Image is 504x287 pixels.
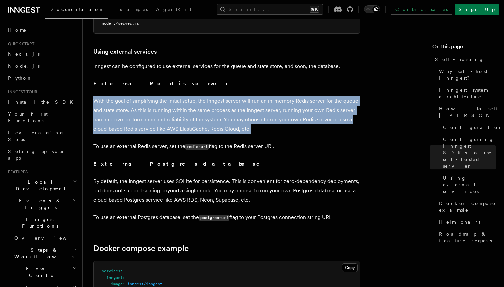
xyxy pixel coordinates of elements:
span: Self-hosting [435,56,484,63]
a: Python [5,72,78,84]
span: image [111,282,123,286]
span: Documentation [49,7,104,12]
span: Features [5,169,28,175]
span: inngest [106,275,123,280]
strong: External Postgres database [93,161,269,167]
span: Leveraging Steps [8,130,64,142]
span: Events & Triggers [5,197,73,211]
a: Configuration [440,121,496,133]
span: Configuring Inngest SDKs to use self-hosted server [443,136,496,169]
p: Inngest can be configured to use external services for the queue and state store, and soon, the d... [93,62,360,71]
a: Roadmap & feature requests [436,228,496,247]
span: Steps & Workflows [12,247,74,260]
a: Why self-host Inngest? [436,65,496,84]
a: Next.js [5,48,78,60]
a: AgentKit [152,2,195,18]
span: Install the SDK [8,99,77,105]
span: AgentKit [156,7,191,12]
a: Node.js [5,60,78,72]
kbd: ⌘K [310,6,319,13]
span: Why self-host Inngest? [439,68,496,81]
code: redis-uri [185,144,209,150]
span: : [120,269,123,273]
span: Python [8,75,32,81]
a: Contact sales [391,4,452,15]
h4: On this page [432,43,496,53]
a: Overview [12,232,78,244]
a: Examples [108,2,152,18]
a: Configuring Inngest SDKs to use self-hosted server [440,133,496,172]
a: Setting up your app [5,145,78,164]
strong: External Redis server [93,80,228,87]
p: To use an external Redis server, set the flag to the Redis server URI. [93,142,360,151]
code: postgres-uri [199,215,229,221]
button: Inngest Functions [5,213,78,232]
a: Docker compose example [436,197,496,216]
span: Helm chart [439,219,480,225]
button: Steps & Workflows [12,244,78,263]
a: Home [5,24,78,36]
a: Your first Functions [5,108,78,127]
span: Using external services [443,175,496,195]
button: Flow Control [12,263,78,281]
a: How to self-host [PERSON_NAME] [436,103,496,121]
a: Install the SDK [5,96,78,108]
span: Configuration [443,124,504,131]
span: Inngest Functions [5,216,72,229]
p: To use an external Postgres database, set the flag to your Postgres connection string URI. [93,213,360,222]
a: Inngest system architecture [436,84,496,103]
a: Documentation [45,2,108,19]
span: Next.js [8,51,40,57]
a: Docker compose example [93,244,189,253]
span: Inngest tour [5,89,37,95]
button: Search...⌘K [217,4,323,15]
span: Docker compose example [439,200,496,213]
p: By default, the Inngest server uses SQLite for persistence. This is convenient for zero-dependenc... [93,177,360,205]
span: Home [8,27,27,33]
span: Examples [112,7,148,12]
a: Self-hosting [432,53,496,65]
span: Setting up your app [8,149,65,161]
a: Helm chart [436,216,496,228]
span: Roadmap & feature requests [439,231,496,244]
span: Overview [14,235,83,241]
span: Inngest system architecture [439,87,496,100]
button: Events & Triggers [5,195,78,213]
span: Flow Control [12,265,72,279]
button: Local Development [5,176,78,195]
a: Using external services [93,47,157,56]
span: inngest/inngest [127,282,162,286]
span: Your first Functions [8,111,48,123]
span: node ./server.js [102,21,139,26]
span: : [123,275,125,280]
a: Using external services [440,172,496,197]
span: Local Development [5,179,73,192]
p: With the goal of simplifying the initial setup, the Inngest server will run an in-memory Redis se... [93,96,360,134]
span: Quick start [5,41,34,47]
button: Toggle dark mode [364,5,380,13]
button: Copy [342,263,358,272]
a: Sign Up [455,4,499,15]
span: Node.js [8,63,40,69]
a: Leveraging Steps [5,127,78,145]
span: services [102,269,120,273]
span: : [123,282,125,286]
